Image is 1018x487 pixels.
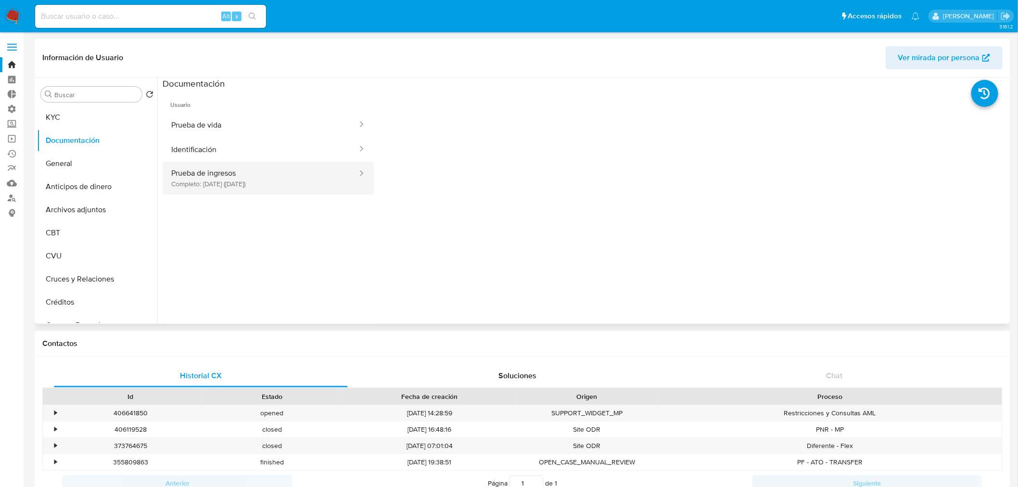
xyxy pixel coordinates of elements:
[42,53,123,63] h1: Información de Usuario
[523,392,651,401] div: Origen
[37,152,157,175] button: General
[242,10,262,23] button: search-icon
[343,405,516,421] div: [DATE] 14:28:59
[658,422,1002,437] div: PNR - MP
[235,12,238,21] span: s
[60,422,201,437] div: 406119528
[943,12,997,21] p: ludmila.lanatti@mercadolibre.com
[37,291,157,314] button: Créditos
[146,90,153,101] button: Volver al orden por defecto
[54,425,57,434] div: •
[658,405,1002,421] div: Restricciones y Consultas AML
[208,392,336,401] div: Estado
[848,11,902,21] span: Accesos rápidos
[54,90,138,99] input: Buscar
[42,339,1003,348] h1: Contactos
[886,46,1003,69] button: Ver mirada por persona
[516,405,658,421] div: SUPPORT_WIDGET_MP
[37,244,157,268] button: CVU
[658,454,1002,470] div: PF - ATO - TRANSFER
[898,46,980,69] span: Ver mirada por persona
[343,454,516,470] div: [DATE] 19:38:51
[60,438,201,454] div: 373764675
[45,90,52,98] button: Buscar
[516,422,658,437] div: Site ODR
[201,422,343,437] div: closed
[37,314,157,337] button: Cuentas Bancarias
[222,12,230,21] span: Alt
[201,405,343,421] div: opened
[37,198,157,221] button: Archivos adjuntos
[516,438,658,454] div: Site ODR
[66,392,194,401] div: Id
[827,370,843,381] span: Chat
[343,438,516,454] div: [DATE] 07:01:04
[499,370,537,381] span: Soluciones
[658,438,1002,454] div: Diferente - Flex
[349,392,509,401] div: Fecha de creación
[37,175,157,198] button: Anticipos de dinero
[1001,11,1011,21] a: Salir
[37,268,157,291] button: Cruces y Relaciones
[37,106,157,129] button: KYC
[60,405,201,421] div: 406641850
[516,454,658,470] div: OPEN_CASE_MANUAL_REVIEW
[54,458,57,467] div: •
[35,10,266,23] input: Buscar usuario o caso...
[201,454,343,470] div: finished
[201,438,343,454] div: closed
[180,370,222,381] span: Historial CX
[664,392,995,401] div: Proceso
[37,221,157,244] button: CBT
[54,409,57,418] div: •
[343,422,516,437] div: [DATE] 16:48:16
[912,12,920,20] a: Notificaciones
[54,441,57,450] div: •
[60,454,201,470] div: 355809863
[37,129,157,152] button: Documentación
